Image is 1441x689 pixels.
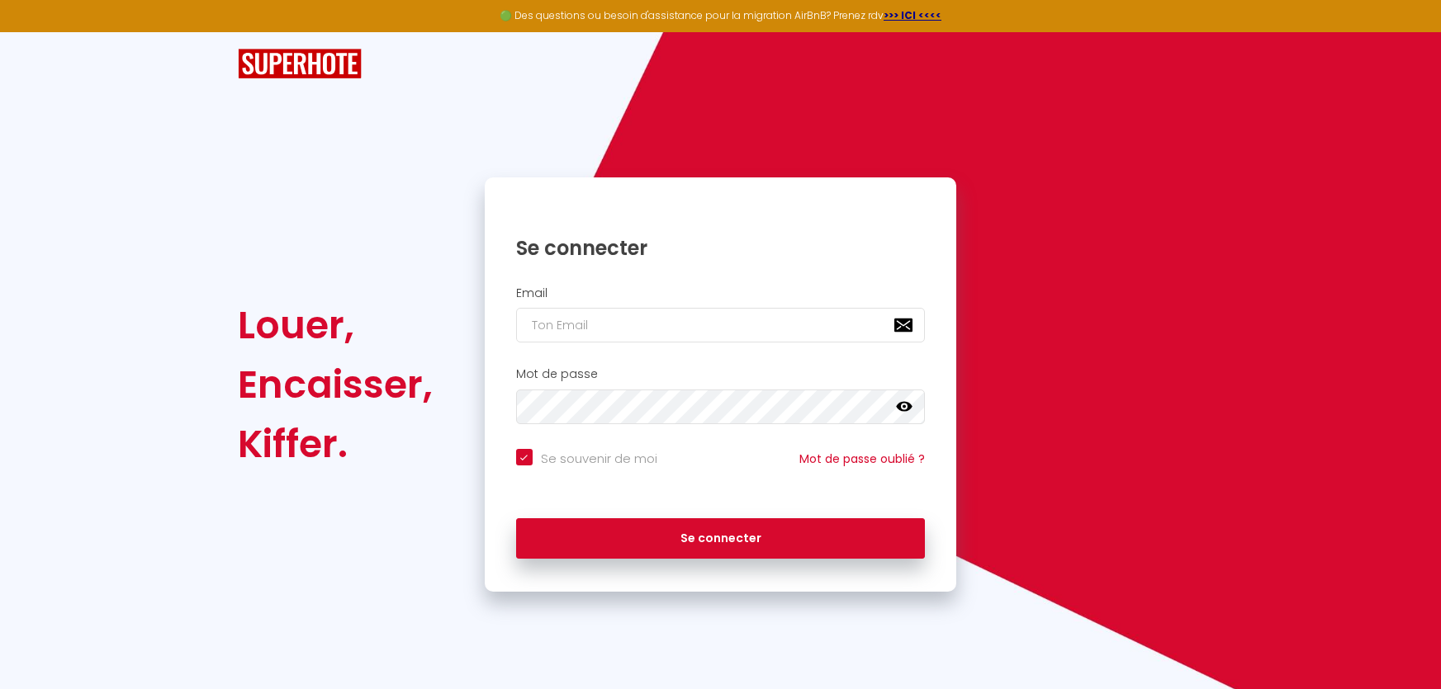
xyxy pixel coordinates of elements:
[238,49,362,79] img: SuperHote logo
[516,518,926,559] button: Se connecter
[516,367,926,381] h2: Mot de passe
[516,308,926,342] input: Ton Email
[238,414,433,474] div: Kiffer.
[799,451,925,467] a: Mot de passe oublié ?
[516,286,926,300] h2: Email
[238,295,433,355] div: Louer,
[516,235,926,261] h1: Se connecter
[238,355,433,414] div: Encaisser,
[884,8,941,22] a: >>> ICI <<<<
